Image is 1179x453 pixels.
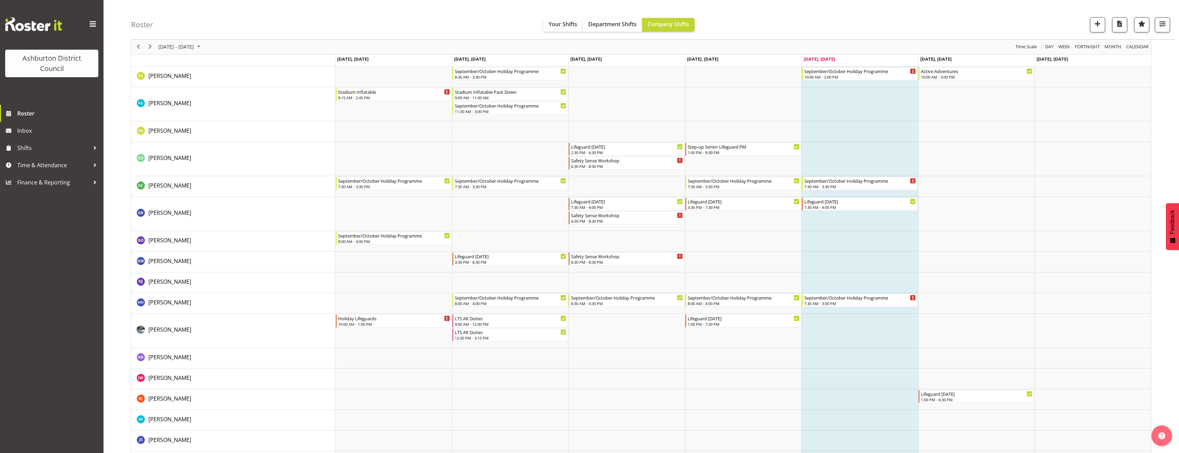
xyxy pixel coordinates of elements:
[1134,17,1149,32] button: Highlight an important date within the roster.
[569,157,685,170] div: Gaston di Laudo"s event - Safety Sense Workshop Begin From Wednesday, October 1, 2025 at 6:30:00 ...
[148,374,191,382] span: [PERSON_NAME]
[802,177,918,190] div: Georgie Cartney"s event - September/October Holiday Programme Begin From Friday, October 3, 2025 ...
[452,314,568,328] div: Harrison Doak"s event - LTS Alt Duties Begin From Tuesday, September 30, 2025 at 9:00:00 AM GMT+1...
[802,294,918,307] div: Harriet Hill"s event - September/October Holiday Programme Begin From Friday, October 3, 2025 at ...
[131,314,335,348] td: Harrison Doak resource
[338,315,450,322] div: Holiday Lifeguards
[148,299,191,306] span: [PERSON_NAME]
[131,348,335,369] td: Hayley Dickson resource
[571,204,683,210] div: 7:30 AM - 4:00 PM
[131,121,335,142] td: Fletcher Nicol resource
[5,17,62,31] img: Rosterit website logo
[920,56,952,62] span: [DATE], [DATE]
[688,321,799,327] div: 1:00 PM - 7:30 PM
[452,294,568,307] div: Harriet Hill"s event - September/October Holiday Programme Begin From Tuesday, September 30, 2025...
[1036,56,1068,62] span: [DATE], [DATE]
[569,198,685,211] div: Gideon Kuipers"s event - Lifeguard Wednesday Begin From Wednesday, October 1, 2025 at 7:30:00 AM ...
[569,211,685,224] div: Gideon Kuipers"s event - Safety Sense Workshop Begin From Wednesday, October 1, 2025 at 6:30:00 P...
[131,431,335,451] td: Jan Steenkamp resource
[148,257,191,265] a: [PERSON_NAME]
[452,177,568,190] div: Georgie Cartney"s event - September/October Holiday Programme Begin From Tuesday, September 30, 2...
[455,184,567,189] div: 7:30 AM - 3:30 PM
[921,390,1033,397] div: Lifeguard [DATE]
[685,198,801,211] div: Gideon Kuipers"s event - Lifeguard Thursday Begin From Thursday, October 2, 2025 at 3:30:00 PM GM...
[17,143,90,153] span: Shifts
[148,436,191,444] span: [PERSON_NAME]
[1058,43,1071,51] span: Week
[134,43,143,51] button: Previous
[338,321,450,327] div: 10:00 AM - 1:00 PM
[802,198,918,211] div: Gideon Kuipers"s event - Lifeguard Friday Begin From Friday, October 3, 2025 at 7:30:00 AM GMT+13...
[455,253,567,260] div: Lifeguard [DATE]
[452,88,568,101] div: Felix Glasner"s event - Stadium Inflatable Pack Down Begin From Tuesday, September 30, 2025 at 9:...
[455,301,567,306] div: 8:00 AM - 4:00 PM
[569,252,685,265] div: Guy Ward"s event - Safety Sense Workshop Begin From Wednesday, October 1, 2025 at 6:30:00 PM GMT+...
[455,74,567,80] div: 8:30 AM - 3:30 PM
[148,154,191,162] a: [PERSON_NAME]
[455,294,567,301] div: September/October Holiday Programme
[452,252,568,265] div: Guy Ward"s event - Lifeguard Tuesday Begin From Tuesday, September 30, 2025 at 3:30:00 PM GMT+13:...
[17,160,90,170] span: Time & Attendance
[131,389,335,410] td: Izacc Carr resource
[148,415,191,423] a: [PERSON_NAME]
[148,236,191,244] a: [PERSON_NAME]
[918,67,1034,80] div: Fahima Safi"s event - Active Adventures Begin From Saturday, October 4, 2025 at 10:00:00 AM GMT+1...
[338,88,450,95] div: Stadium Inflatable
[921,68,1033,74] div: Active Adventures
[688,301,799,306] div: 8:00 AM - 4:00 PM
[336,88,452,101] div: Felix Glasner"s event - Stadium Inflatable Begin From Monday, September 29, 2025 at 9:15:00 AM GM...
[570,56,602,62] span: [DATE], [DATE]
[131,369,335,389] td: Isabel Wang resource
[583,18,642,32] button: Department Shifts
[131,142,335,176] td: Gaston di Laudo resource
[17,108,100,119] span: Roster
[688,198,799,205] div: Lifeguard [DATE]
[148,278,191,286] a: [PERSON_NAME]
[455,315,567,322] div: LTS Alt Duties
[685,314,801,328] div: Harrison Doak"s event - Lifeguard Thursday Begin From Thursday, October 2, 2025 at 1:00:00 PM GMT...
[148,72,191,80] a: [PERSON_NAME]
[148,209,191,217] a: [PERSON_NAME]
[146,43,155,51] button: Next
[802,67,918,80] div: Fahima Safi"s event - September/October Holiday Programme Begin From Friday, October 3, 2025 at 1...
[918,390,1034,403] div: Izacc Carr"s event - Lifeguard Saturday Begin From Saturday, October 4, 2025 at 1:00:00 PM GMT+13...
[132,40,144,54] div: previous period
[148,415,191,423] span: [PERSON_NAME]
[1155,17,1170,32] button: Filter Shifts
[569,294,685,307] div: Harriet Hill"s event - September/October Holiday Programme Begin From Wednesday, October 1, 2025 ...
[804,198,916,205] div: Lifeguard [DATE]
[1015,43,1038,51] span: Time Scale
[131,252,335,272] td: Guy Ward resource
[1125,43,1150,51] button: Month
[804,204,916,210] div: 7:30 AM - 4:00 PM
[336,177,452,190] div: Georgie Cartney"s event - September/October Holiday Programme Begin From Monday, September 29, 20...
[148,181,191,190] a: [PERSON_NAME]
[455,335,567,341] div: 12:30 PM - 3:15 PM
[338,184,450,189] div: 7:30 AM - 3:30 PM
[148,182,191,189] span: [PERSON_NAME]
[571,259,683,265] div: 6:30 PM - 8:30 PM
[569,143,685,156] div: Gaston di Laudo"s event - Lifeguard Wednesday Begin From Wednesday, October 1, 2025 at 2:30:00 PM...
[148,395,191,402] span: [PERSON_NAME]
[148,236,191,244] span: [PERSON_NAME]
[148,127,191,135] a: [PERSON_NAME]
[571,198,683,205] div: Lifeguard [DATE]
[1074,43,1100,51] span: Fortnight
[1014,43,1038,51] button: Time Scale
[131,272,335,293] td: Hannah Joyce resource
[804,301,916,306] div: 7:30 AM - 3:00 PM
[804,177,916,184] div: September/October Holiday Programme
[571,294,683,301] div: September/October Holiday Programme
[148,325,191,334] a: [PERSON_NAME]
[131,87,335,121] td: Felix Glasner resource
[685,177,801,190] div: Georgie Cartney"s event - September/October Holiday Programme Begin From Thursday, October 2, 202...
[452,67,568,80] div: Fahima Safi"s event - September/October Holiday Programme Begin From Tuesday, September 30, 2025 ...
[685,143,801,156] div: Gaston di Laudo"s event - Step-up Senior Lifeguard PM Begin From Thursday, October 2, 2025 at 1:0...
[685,294,801,307] div: Harriet Hill"s event - September/October Holiday Programme Begin From Thursday, October 2, 2025 a...
[131,410,335,431] td: Izzy Harris resource
[1112,17,1127,32] button: Download a PDF of the roster according to the set date range.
